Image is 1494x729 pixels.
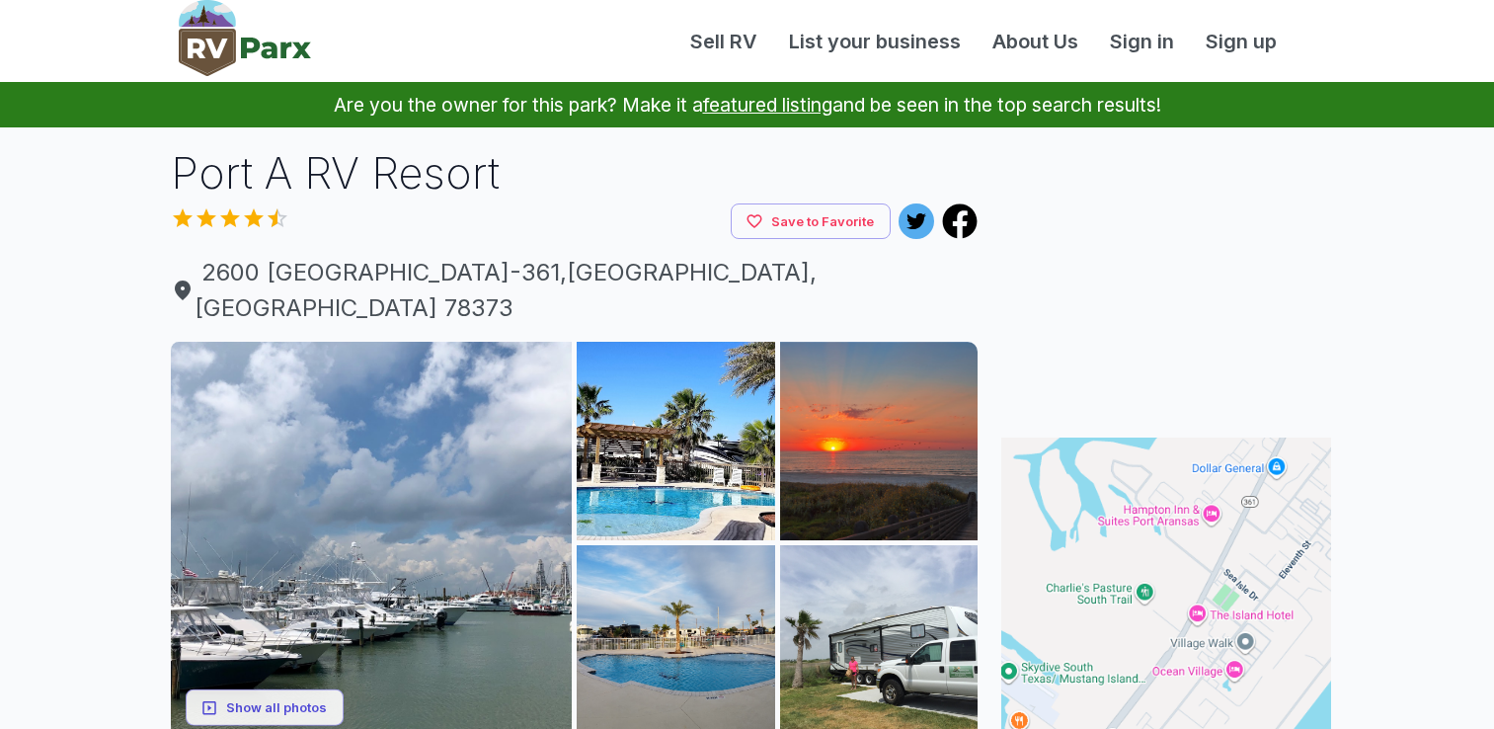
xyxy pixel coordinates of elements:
a: featured listing [703,93,832,117]
iframe: Advertisement [1001,143,1331,390]
a: Sign in [1094,27,1190,56]
p: Are you the owner for this park? Make it a and be seen in the top search results! [24,82,1470,127]
a: Sign up [1190,27,1293,56]
span: 2600 [GEOGRAPHIC_DATA]-361 , [GEOGRAPHIC_DATA] , [GEOGRAPHIC_DATA] 78373 [171,255,979,326]
a: Sell RV [674,27,773,56]
h1: Port A RV Resort [171,143,979,203]
img: AAcXr8rTcAChzjXltJ1tANFsBD1dEAKdchleMHXNU41j2Phf_Zb0p7Ub03VrQ1dojG4MJZC9EgSEjiYLzFOESqER9f5JmxNNz... [577,342,775,540]
button: Save to Favorite [731,203,891,240]
img: AAcXr8o74ZWsY7iTysJr5CL1SDhRttqpeiD0IxfbjGQ4dzJCqjng7oXdpYYsuuTun5SG90fMzBuU5mtgD3k4T3tJ4NUKYfQyu... [780,342,979,540]
a: About Us [977,27,1094,56]
a: List your business [773,27,977,56]
a: 2600 [GEOGRAPHIC_DATA]-361,[GEOGRAPHIC_DATA],[GEOGRAPHIC_DATA] 78373 [171,255,979,326]
button: Show all photos [186,689,344,726]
